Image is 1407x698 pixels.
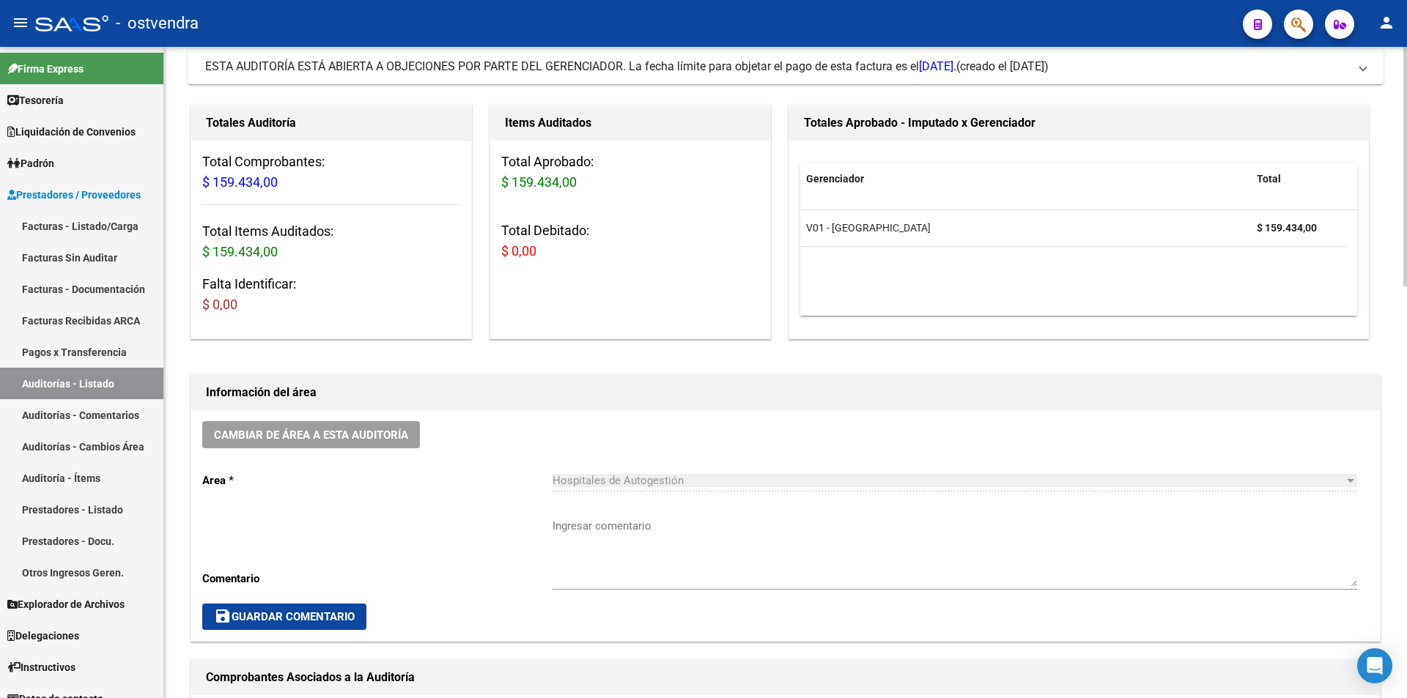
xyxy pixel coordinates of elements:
span: V01 - [GEOGRAPHIC_DATA] [806,222,931,234]
h3: Total Comprobantes: [202,152,460,193]
span: $ 159.434,00 [202,244,278,259]
span: Instructivos [7,659,75,675]
datatable-header-cell: Total [1251,163,1346,195]
h1: Información del área [206,381,1365,404]
mat-icon: menu [12,14,29,31]
span: $ 159.434,00 [202,174,278,190]
h3: Total Debitado: [501,220,759,261]
span: Total [1257,173,1281,185]
span: ESTA AUDITORÍA ESTÁ ABIERTA A OBJECIONES POR PARTE DEL GERENCIADOR. La fecha límite para objetar ... [205,59,956,73]
span: Explorador de Archivos [7,596,125,612]
span: (creado el [DATE]) [956,59,1049,75]
h1: Totales Auditoría [206,111,457,135]
h3: Total Items Auditados: [202,221,460,262]
div: Open Intercom Messenger [1357,648,1392,683]
h1: Totales Aprobado - Imputado x Gerenciador [804,111,1354,135]
span: Hospitales de Autogestión [553,474,684,487]
span: [DATE]. [919,59,956,73]
span: Prestadores / Proveedores [7,187,141,203]
span: $ 0,00 [501,243,536,259]
button: Cambiar de área a esta auditoría [202,421,420,448]
datatable-header-cell: Gerenciador [800,163,1251,195]
span: Guardar Comentario [214,610,355,623]
span: Gerenciador [806,173,864,185]
p: Area * [202,472,553,489]
span: Liquidación de Convenios [7,124,136,140]
span: Padrón [7,155,54,171]
span: - ostvendra [116,7,199,40]
span: $ 0,00 [202,297,237,312]
span: Cambiar de área a esta auditoría [214,428,408,442]
h3: Total Aprobado: [501,152,759,193]
strong: $ 159.434,00 [1257,222,1317,234]
h1: Comprobantes Asociados a la Auditoría [206,666,1365,689]
span: $ 159.434,00 [501,174,577,190]
button: Guardar Comentario [202,604,366,630]
span: Tesorería [7,92,64,108]
mat-icon: person [1378,14,1395,31]
span: Firma Express [7,61,84,77]
h3: Falta Identificar: [202,274,460,315]
span: Delegaciones [7,628,79,644]
mat-expansion-panel-header: ESTA AUDITORÍA ESTÁ ABIERTA A OBJECIONES POR PARTE DEL GERENCIADOR. La fecha límite para objetar ... [188,49,1384,84]
p: Comentario [202,571,553,587]
h1: Items Auditados [505,111,756,135]
mat-icon: save [214,607,232,625]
